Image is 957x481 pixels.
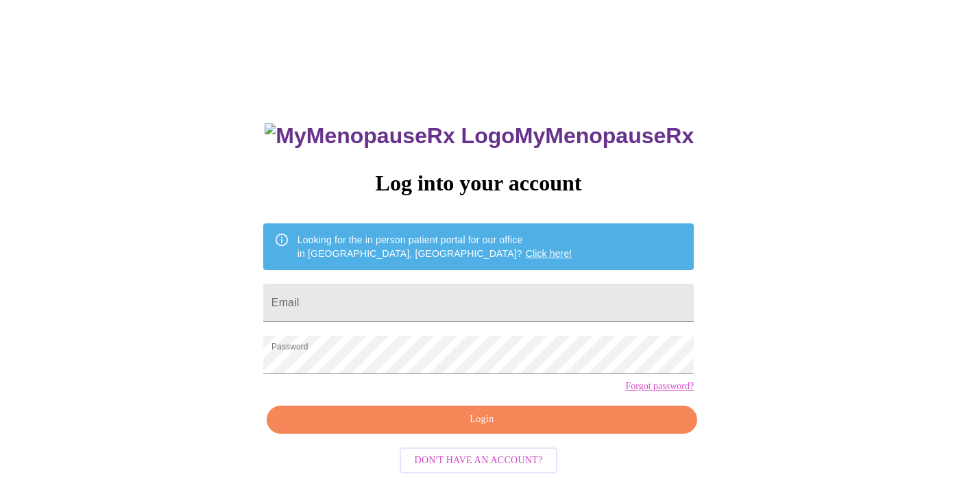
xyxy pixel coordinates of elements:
span: Login [282,411,681,428]
h3: MyMenopauseRx [265,123,694,149]
button: Don't have an account? [400,447,558,474]
a: Click here! [526,248,572,259]
a: Forgot password? [625,381,694,392]
div: Looking for the in person patient portal for our office in [GEOGRAPHIC_DATA], [GEOGRAPHIC_DATA]? [298,227,572,266]
a: Don't have an account? [396,454,561,465]
button: Login [267,406,697,434]
img: MyMenopauseRx Logo [265,123,514,149]
h3: Log into your account [263,171,694,196]
span: Don't have an account? [415,452,543,469]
